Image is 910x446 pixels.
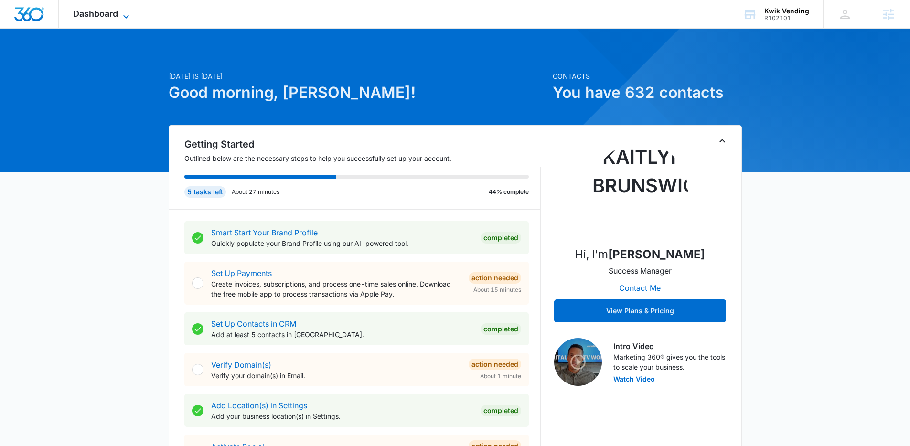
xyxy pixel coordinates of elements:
button: View Plans & Pricing [554,299,726,322]
img: Intro Video [554,338,602,386]
h3: Intro Video [613,340,726,352]
p: Outlined below are the necessary steps to help you successfully set up your account. [184,153,541,163]
button: Contact Me [610,276,670,299]
span: About 15 minutes [473,286,521,294]
p: About 27 minutes [232,188,279,196]
p: Add your business location(s) in Settings. [211,411,473,421]
div: Completed [481,232,521,244]
p: 44% complete [489,188,529,196]
p: Add at least 5 contacts in [GEOGRAPHIC_DATA]. [211,329,473,340]
a: Set Up Payments [211,268,272,278]
p: [DATE] is [DATE] [169,71,547,81]
img: Kaitlyn Brunswig [592,143,688,238]
p: Contacts [553,71,742,81]
div: account id [764,15,809,21]
a: Verify Domain(s) [211,360,271,370]
p: Success Manager [609,265,672,276]
h1: You have 632 contacts [553,81,742,104]
div: 5 tasks left [184,186,226,198]
span: Dashboard [73,9,118,19]
button: Toggle Collapse [717,135,728,147]
h2: Getting Started [184,137,541,151]
a: Set Up Contacts in CRM [211,319,296,329]
div: Completed [481,323,521,335]
div: Completed [481,405,521,416]
button: Watch Video [613,376,655,382]
div: Action Needed [469,359,521,370]
div: Action Needed [469,272,521,284]
a: Smart Start Your Brand Profile [211,228,318,237]
a: Add Location(s) in Settings [211,401,307,410]
p: Create invoices, subscriptions, and process one-time sales online. Download the free mobile app t... [211,279,461,299]
p: Quickly populate your Brand Profile using our AI-powered tool. [211,238,473,248]
p: Hi, I'm [575,246,705,263]
p: Marketing 360® gives you the tools to scale your business. [613,352,726,372]
p: Verify your domain(s) in Email. [211,371,461,381]
span: About 1 minute [480,372,521,381]
strong: [PERSON_NAME] [608,247,705,261]
h1: Good morning, [PERSON_NAME]! [169,81,547,104]
div: account name [764,7,809,15]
